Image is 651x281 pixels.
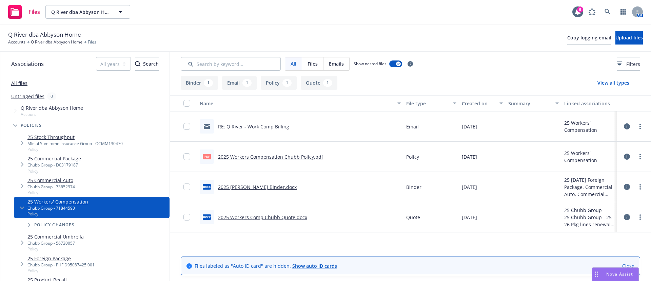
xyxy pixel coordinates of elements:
[577,6,583,13] div: 9
[615,34,643,41] span: Upload files
[617,57,640,71] button: Filters
[135,57,159,70] div: Search
[183,183,190,190] input: Toggle Row Selected
[636,122,644,130] a: more
[8,30,81,39] span: Q River dba Abbyson Home
[561,95,617,111] button: Linked associations
[88,39,96,45] span: Files
[27,134,123,141] a: 25 Stock Throughput
[183,123,190,130] input: Toggle Row Selected
[592,267,639,281] button: Nova Assist
[636,153,644,161] a: more
[47,92,56,100] div: 0
[406,100,449,107] div: File type
[11,59,44,68] span: Associations
[218,123,289,130] a: RE: Q River - Work Comp Billing
[203,184,211,189] span: docx
[218,214,307,221] a: 2025 Workers Comp Chubb Quote.docx
[197,95,403,111] button: Name
[183,153,190,160] input: Toggle Row Selected
[27,211,88,217] span: Policy
[601,5,614,19] a: Search
[218,154,323,160] a: 2025 Workers Compensation Chubb Policy.pdf
[406,123,419,130] span: Email
[204,79,213,87] div: 1
[28,9,40,15] span: Files
[622,262,634,269] a: Close
[222,76,257,90] button: Email
[21,111,83,117] span: Account
[506,95,561,111] button: Summary
[354,61,387,67] span: Show nested files
[27,141,123,146] div: Mitsui Sumitomo Insurance Group - OCMM130470
[564,207,614,214] div: 25 Chubb Group
[592,268,601,281] div: Drag to move
[181,76,218,90] button: Binder
[8,39,25,45] a: Accounts
[403,95,459,111] button: File type
[564,150,614,164] div: 25 Workers' Compensation
[27,184,75,190] div: Chubb Group - 73652974
[462,123,477,130] span: [DATE]
[183,214,190,221] input: Toggle Row Selected
[462,100,495,107] div: Created on
[27,146,123,152] span: Policy
[200,100,393,107] div: Name
[323,79,332,87] div: 1
[183,100,190,107] input: Select all
[564,100,614,107] div: Linked associations
[135,57,159,71] button: SearchSearch
[567,31,611,45] button: Copy logging email
[34,223,75,227] span: Policy changes
[27,198,88,205] a: 25 Workers' Compensation
[5,2,43,21] a: Files
[45,5,130,19] button: Q River dba Abbyson Home
[636,213,644,221] a: more
[636,183,644,191] a: more
[27,262,95,268] div: Chubb Group - PHF D95087425 001
[567,34,611,41] span: Copy logging email
[242,79,252,87] div: 1
[21,104,83,111] span: Q River dba Abbyson Home
[564,214,614,228] div: 25 Chubb Group - 25-26 Pkg lines renewal submission
[585,5,599,19] a: Report a Bug
[27,177,75,184] a: 25 Commercial Auto
[564,176,614,198] div: 25 [DATE] Foreign Package, Commercial Auto, Commercial Package, Workers' Compensation, Commercial...
[51,8,110,16] span: Q River dba Abbyson Home
[135,61,140,67] svg: Search
[406,153,419,160] span: Policy
[195,262,337,269] span: Files labeled as "Auto ID card" are hidden.
[587,76,640,90] button: View all types
[261,76,297,90] button: Policy
[181,57,281,71] input: Search by keyword...
[617,60,640,68] span: Filters
[564,119,614,134] div: 25 Workers' Compensation
[203,154,211,159] span: pdf
[27,162,81,168] div: Chubb Group - D03179187
[462,183,477,191] span: [DATE]
[615,31,643,45] button: Upload files
[27,190,75,195] span: Policy
[27,168,81,174] span: Policy
[27,246,84,252] span: Policy
[11,80,27,86] a: All files
[626,60,640,68] span: Filters
[218,184,297,190] a: 2025 [PERSON_NAME] Binder.docx
[27,255,95,262] a: 25 Foreign Package
[406,214,420,221] span: Quote
[329,60,344,67] span: Emails
[282,79,292,87] div: 1
[406,183,421,191] span: Binder
[291,60,296,67] span: All
[301,76,337,90] button: Quote
[459,95,506,111] button: Created on
[11,93,44,100] a: Untriaged files
[27,155,81,162] a: 25 Commercial Package
[462,214,477,221] span: [DATE]
[606,271,633,277] span: Nova Assist
[27,233,84,240] a: 25 Commercial Umbrella
[203,214,211,219] span: docx
[292,263,337,269] a: Show auto ID cards
[27,205,88,211] div: Chubb Group - 71844593
[616,5,630,19] a: Switch app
